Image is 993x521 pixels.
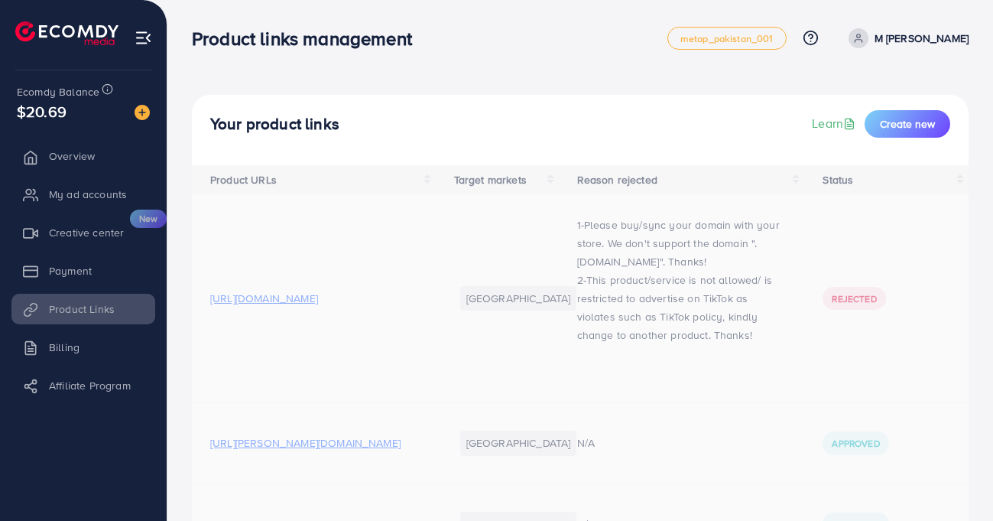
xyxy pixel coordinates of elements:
p: M [PERSON_NAME] [875,29,969,47]
img: image [135,105,150,120]
button: Create new [865,110,950,138]
img: menu [135,29,152,47]
span: metap_pakistan_001 [680,34,774,44]
a: metap_pakistan_001 [667,27,787,50]
a: M [PERSON_NAME] [842,28,969,48]
img: logo [15,21,118,45]
span: $20.69 [17,100,67,122]
span: Create new [880,116,935,132]
span: Ecomdy Balance [17,84,99,99]
h4: Your product links [210,115,339,134]
h3: Product links management [192,28,424,50]
a: Learn [812,115,858,132]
